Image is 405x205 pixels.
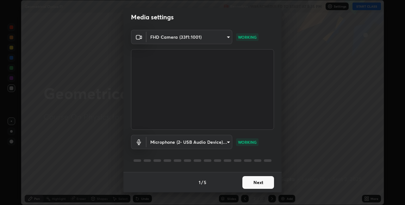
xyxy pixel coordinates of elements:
[131,13,174,21] h2: Media settings
[242,176,274,189] button: Next
[146,30,232,44] div: FHD Camera (33f1:1001)
[199,179,201,186] h4: 1
[146,135,232,149] div: FHD Camera (33f1:1001)
[204,179,206,186] h4: 5
[201,179,203,186] h4: /
[238,34,257,40] p: WORKING
[238,139,257,145] p: WORKING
